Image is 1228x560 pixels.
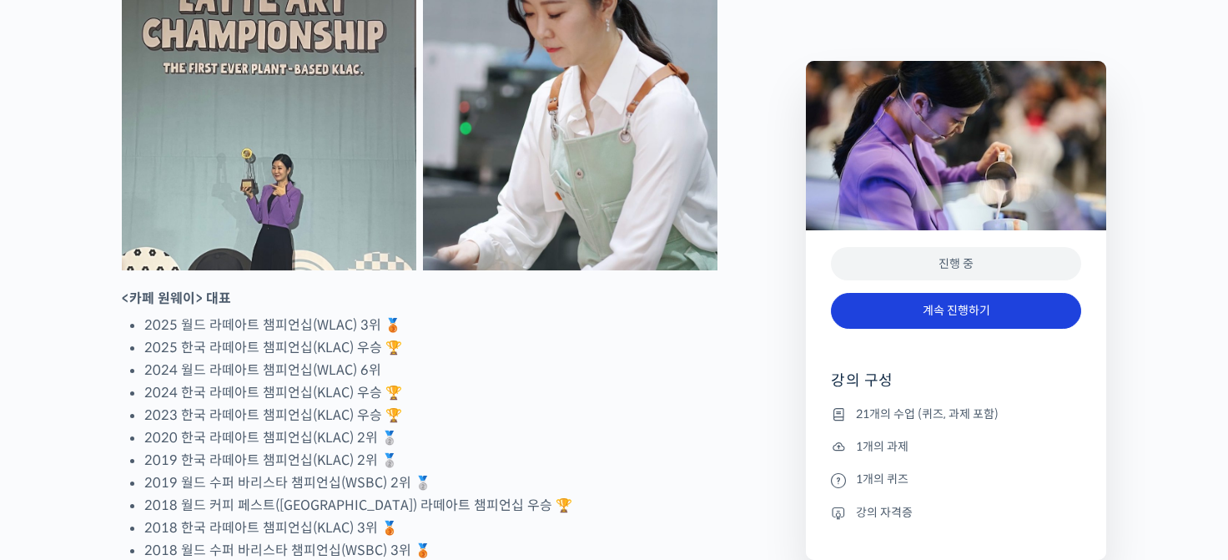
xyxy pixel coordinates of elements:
[831,247,1081,281] div: 진행 중
[215,421,320,463] a: 설정
[144,404,717,426] li: 2023 한국 라떼아트 챔피언십(KLAC) 우승 🏆
[144,517,717,539] li: 2018 한국 라떼아트 챔피언십(KLAC) 3위 🥉
[5,421,110,463] a: 홈
[144,472,717,494] li: 2019 월드 수퍼 바리스타 챔피언십(WSBC) 2위 🥈
[110,421,215,463] a: 대화
[258,446,278,460] span: 설정
[144,359,717,381] li: 2024 월드 라떼아트 챔피언십(WLAC) 6위
[122,290,231,307] strong: <카페 원웨이> 대표
[144,449,717,472] li: 2019 한국 라떼아트 챔피언십(KLAC) 2위 🥈
[144,426,717,449] li: 2020 한국 라떼아트 챔피언십(KLAC) 2위 🥈
[831,293,1081,329] a: 계속 진행하기
[144,336,717,359] li: 2025 한국 라떼아트 챔피언십(KLAC) 우승 🏆
[53,446,63,460] span: 홈
[831,371,1081,404] h4: 강의 구성
[831,404,1081,424] li: 21개의 수업 (퀴즈, 과제 포함)
[831,502,1081,522] li: 강의 자격증
[144,494,717,517] li: 2018 월드 커피 페스트([GEOGRAPHIC_DATA]) 라떼아트 챔피언십 우승 🏆
[153,447,173,461] span: 대화
[831,470,1081,490] li: 1개의 퀴즈
[831,436,1081,457] li: 1개의 과제
[144,314,717,336] li: 2025 월드 라떼아트 챔피언십(WLAC) 3위 🥉
[144,381,717,404] li: 2024 한국 라떼아트 챔피언십(KLAC) 우승 🏆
